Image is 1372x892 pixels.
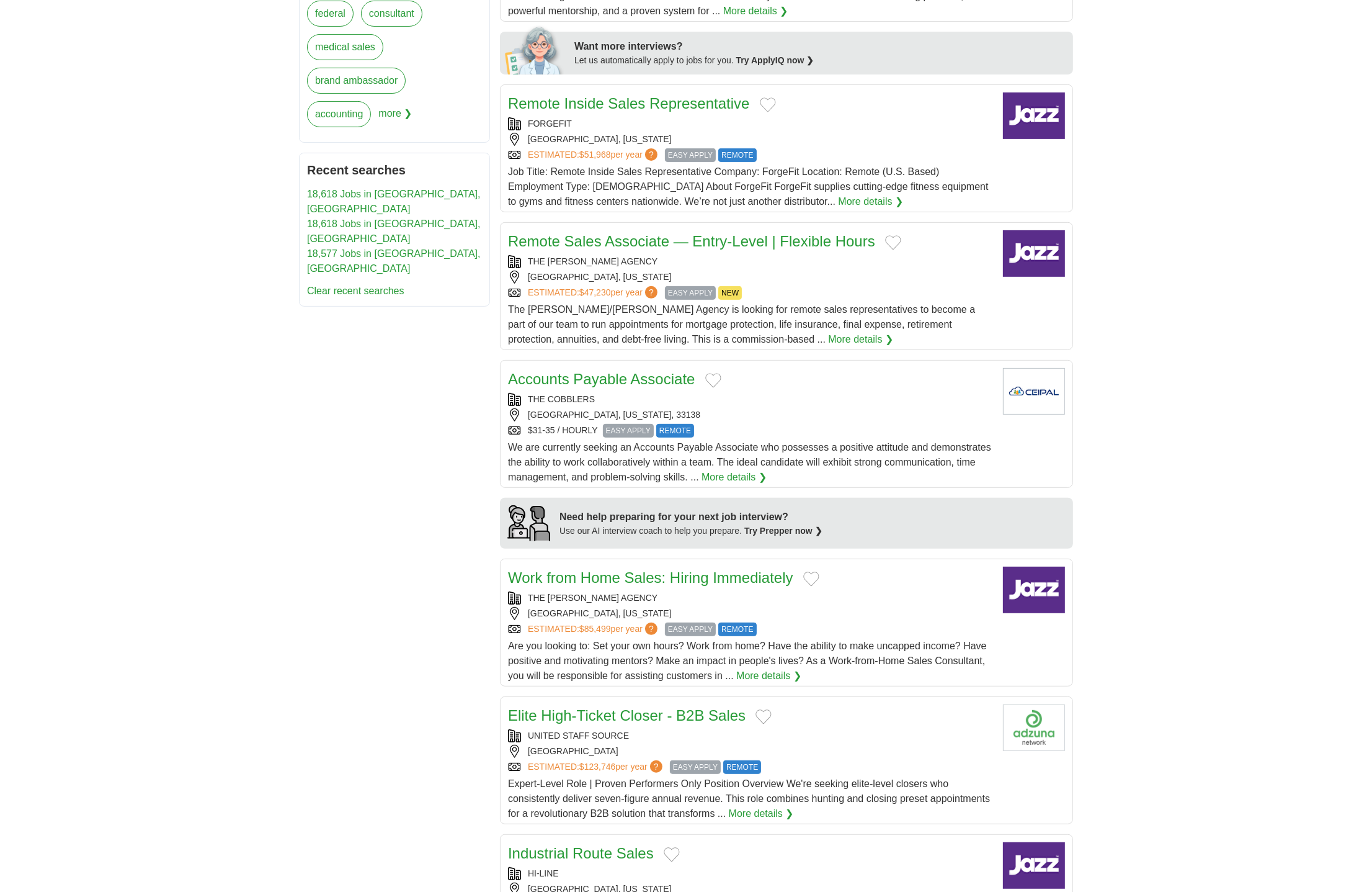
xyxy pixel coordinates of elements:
span: ? [645,148,657,161]
div: THE [PERSON_NAME] AGENCY [508,592,993,605]
span: EASY APPLY [670,760,721,774]
span: EASY APPLY [603,424,654,438]
span: EASY APPLY [665,623,716,636]
span: more ❯ [378,101,412,135]
div: THE COBBLERS [508,393,993,406]
button: Add to favorite jobs [664,847,680,862]
img: apply-iq-scientist.png [505,25,565,74]
span: The [PERSON_NAME]/[PERSON_NAME] Agency is looking for remote sales representatives to become a pa... [508,304,975,345]
div: $31-35 / HOURLY [508,424,993,438]
div: UNITED STAFF SOURCE [508,729,993,742]
div: Need help preparing for your next job interview? [559,510,822,525]
span: NEW [718,286,742,300]
a: federal [307,1,354,27]
span: $123,746 [579,762,615,772]
a: accounting [307,101,371,127]
a: Accounts Payable Associate [508,371,695,387]
a: Elite High-Ticket Closer - B2B Sales [508,707,746,724]
div: HI-LINE [508,867,993,880]
img: Company logo [1003,567,1065,613]
button: Add to favorite jobs [803,572,819,587]
div: [GEOGRAPHIC_DATA], [US_STATE] [508,607,993,620]
img: Company logo [1003,368,1065,415]
button: Add to favorite jobs [755,710,772,724]
a: Industrial Route Sales [508,845,654,862]
a: ESTIMATED:$51,968per year? [528,148,660,162]
a: 18,577 Jobs in [GEOGRAPHIC_DATA], [GEOGRAPHIC_DATA] [307,248,481,274]
div: [GEOGRAPHIC_DATA], [US_STATE], 33138 [508,408,993,421]
span: REMOTE [718,623,756,636]
span: $47,230 [579,287,611,297]
button: Add to favorite jobs [885,235,901,250]
span: Job Title: Remote Inside Sales Representative Company: ForgeFit Location: Remote (U.S. Based) Emp... [508,166,989,207]
span: EASY APPLY [665,286,716,300]
span: ? [650,760,662,773]
span: Expert-Level Role | Proven Performers Only Position Overview We're seeking elite-level closers wh... [508,778,990,819]
a: 18,618 Jobs in [GEOGRAPHIC_DATA], [GEOGRAPHIC_DATA] [307,189,481,214]
span: ? [645,286,657,299]
span: REMOTE [723,760,761,774]
a: More details ❯ [702,470,767,485]
img: Company logo [1003,230,1065,277]
a: ESTIMATED:$85,499per year? [528,623,660,636]
img: Company logo [1003,92,1065,139]
a: Clear recent searches [307,286,404,296]
div: [GEOGRAPHIC_DATA] [508,745,993,758]
span: ? [645,623,657,635]
a: Remote Sales Associate — Entry-Level | Flexible Hours [508,233,875,250]
a: ESTIMATED:$123,746per year? [528,760,665,774]
div: FORGEFIT [508,117,993,130]
button: Add to favorite jobs [705,373,721,388]
a: More details ❯ [838,194,903,209]
h2: Recent searches [307,161,482,179]
img: Company logo [1003,842,1065,889]
div: THE [PERSON_NAME] AGENCY [508,255,993,268]
span: Are you looking to: Set your own hours? Work from home? Have the ability to make uncapped income?... [508,641,987,681]
span: EASY APPLY [665,148,716,162]
a: More details ❯ [828,332,893,347]
a: More details ❯ [729,806,794,821]
div: Let us automatically apply to jobs for you. [574,54,1066,67]
a: ESTIMATED:$47,230per year? [528,286,660,300]
span: We are currently seeking an Accounts Payable Associate who possesses a positive attitude and demo... [508,442,991,482]
a: More details ❯ [723,4,788,19]
a: consultant [361,1,422,27]
div: Use our AI interview coach to help you prepare. [559,525,822,538]
a: Work from Home Sales: Hiring Immediately [508,569,793,586]
span: $51,968 [579,150,611,160]
a: 18,618 Jobs in [GEOGRAPHIC_DATA], [GEOGRAPHIC_DATA] [307,218,481,244]
a: Try ApplyIQ now ❯ [736,55,814,65]
span: $85,499 [579,624,611,634]
a: medical sales [307,34,383,60]
button: Add to favorite jobs [760,97,776,112]
a: Remote Inside Sales Representative [508,95,750,112]
div: [GEOGRAPHIC_DATA], [US_STATE] [508,271,993,284]
div: Want more interviews? [574,39,1066,54]
a: brand ambassador [307,68,406,94]
a: Try Prepper now ❯ [744,526,822,536]
a: More details ❯ [736,669,801,683]
div: [GEOGRAPHIC_DATA], [US_STATE] [508,133,993,146]
span: REMOTE [656,424,694,438]
span: REMOTE [718,148,756,162]
img: Company logo [1003,705,1065,751]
